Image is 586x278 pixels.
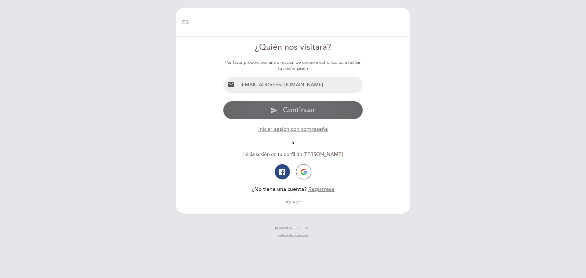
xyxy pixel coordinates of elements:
div: ¿Quién nos visitará? [223,42,363,53]
button: Regístrese [308,186,335,193]
span: powered by [275,226,292,230]
div: Por favor proporciona una dirección de correo electrónico para recibir tu confirmación [223,60,363,72]
span: ¿No tiene una cuenta? [251,186,307,193]
input: Email [238,77,363,93]
img: MEITRE [294,226,311,229]
i: email [227,81,234,88]
i: send [270,107,278,114]
span: ó [287,140,299,145]
span: Continuar [283,106,315,114]
img: icon-google.png [301,169,307,175]
button: send Continuar [223,101,363,119]
button: Volver [285,198,301,206]
button: Iniciar sesión con contraseña [258,125,328,133]
div: Inicia sesión en tu perfil de [PERSON_NAME] [223,151,363,158]
a: powered by [275,226,311,230]
a: Política de privacidad [278,233,308,237]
